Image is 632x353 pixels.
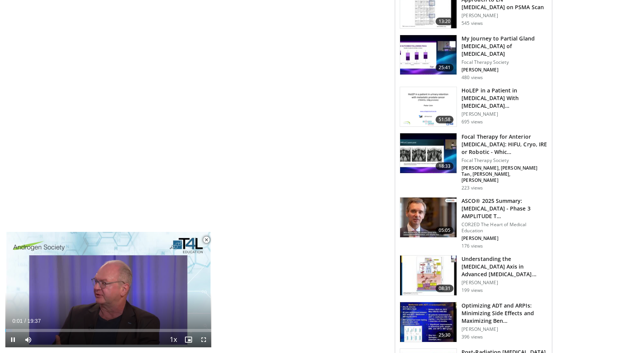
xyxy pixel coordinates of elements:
[462,111,547,117] p: [PERSON_NAME]
[436,116,454,123] span: 51:58
[181,332,196,347] button: Enable picture-in-picture mode
[462,165,547,183] p: [PERSON_NAME], [PERSON_NAME] Tan, [PERSON_NAME], [PERSON_NAME]
[462,255,547,278] h3: Understanding the [MEDICAL_DATA] Axis in Advanced [MEDICAL_DATA] Progress…
[462,287,483,293] p: 199 views
[436,331,454,339] span: 25:30
[462,67,547,73] p: [PERSON_NAME]
[21,332,36,347] button: Mute
[436,18,454,25] span: 13:20
[462,157,547,164] p: Focal Therapy Society
[400,197,547,249] a: 05:05 ASCO® 2025 Summary: [MEDICAL_DATA] - Phase 3 AMPLITUDE T… COR2ED The Heart of Medical Educa...
[462,235,547,241] p: [PERSON_NAME]
[166,332,181,347] button: Playback Rate
[462,302,547,325] h3: Optimizing ADT and ARPIs: Minimizing Side Effects and Maximizing Ben…
[400,198,457,237] img: 4bae92c4-fcf3-4544-98a4-1a62e25cd8b2.150x105_q85_crop-smart_upscale.jpg
[436,227,454,234] span: 05:05
[400,133,457,173] img: c3159d59-0f57-46c4-8f40-742a991b41f5.150x105_q85_crop-smart_upscale.jpg
[462,13,547,19] p: [PERSON_NAME]
[462,197,547,220] h3: ASCO® 2025 Summary: [MEDICAL_DATA] - Phase 3 AMPLITUDE T…
[436,285,454,292] span: 08:31
[199,232,214,248] button: Close
[400,87,547,127] a: 51:58 HoLEP in a Patient in [MEDICAL_DATA] With [MEDICAL_DATA] [MEDICAL_DATA] Can… [PERSON_NAME] ...
[27,318,41,324] span: 19:37
[462,59,547,65] p: Focal Therapy Society
[462,20,483,26] p: 545 views
[462,326,547,332] p: [PERSON_NAME]
[462,243,483,249] p: 176 views
[196,332,211,347] button: Fullscreen
[462,119,483,125] p: 695 views
[462,74,483,81] p: 480 views
[462,280,547,286] p: [PERSON_NAME]
[400,35,547,81] a: 25:41 My Journey to Partial Gland [MEDICAL_DATA] of [MEDICAL_DATA] Focal Therapy Society [PERSON_...
[436,64,454,71] span: 25:41
[400,302,547,342] a: 25:30 Optimizing ADT and ARPIs: Minimizing Side Effects and Maximizing Ben… [PERSON_NAME] 396 views
[462,334,483,340] p: 396 views
[400,255,547,296] a: 08:31 Understanding the [MEDICAL_DATA] Axis in Advanced [MEDICAL_DATA] Progress… [PERSON_NAME] 19...
[400,87,457,127] img: ef077448-0722-4e2e-bb7d-672367036f1e.png.150x105_q85_crop-smart_upscale.png
[400,35,457,75] img: 83a8fed1-3d11-4027-ab79-aa3fadaef7fe.150x105_q85_crop-smart_upscale.jpg
[5,332,21,347] button: Pause
[400,302,457,342] img: 5f7eb1f6-13fd-4055-99a7-3c03b4ce2fe7.150x105_q85_crop-smart_upscale.jpg
[462,185,483,191] p: 223 views
[5,232,211,348] video-js: Video Player
[462,87,547,110] h3: HoLEP in a Patient in [MEDICAL_DATA] With [MEDICAL_DATA] [MEDICAL_DATA] Can…
[5,329,211,332] div: Progress Bar
[462,35,547,58] h3: My Journey to Partial Gland [MEDICAL_DATA] of [MEDICAL_DATA]
[436,162,454,170] span: 18:33
[462,133,547,156] h3: Focal Therapy for Anterior [MEDICAL_DATA]: HIFU, Cryo, IRE or Robotic - Whic…
[24,318,26,324] span: /
[12,318,23,324] span: 0:01
[400,256,457,295] img: fec4f73e-0d0a-4429-8977-6398b762da1f.150x105_q85_crop-smart_upscale.jpg
[462,222,547,234] p: COR2ED The Heart of Medical Education
[400,133,547,191] a: 18:33 Focal Therapy for Anterior [MEDICAL_DATA]: HIFU, Cryo, IRE or Robotic - Whic… Focal Therapy...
